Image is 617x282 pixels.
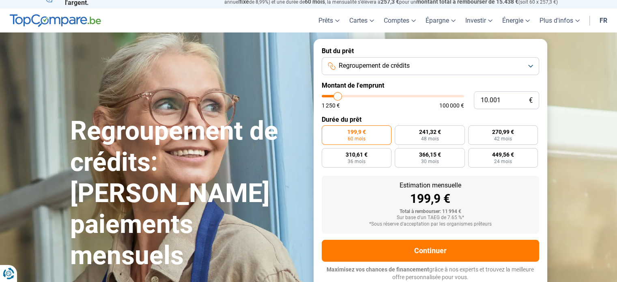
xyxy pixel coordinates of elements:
[419,129,441,135] span: 241,32 €
[339,61,410,70] span: Regroupement de crédits
[322,82,539,89] label: Montant de l'emprunt
[494,136,512,141] span: 42 mois
[70,116,304,271] h1: Regroupement de crédits: [PERSON_NAME] paiements mensuels
[421,9,460,32] a: Épargne
[347,129,366,135] span: 199,9 €
[328,222,533,227] div: *Sous réserve d'acceptation par les organismes prêteurs
[314,9,344,32] a: Prêts
[419,152,441,157] span: 366,15 €
[348,159,365,164] span: 36 mois
[535,9,585,32] a: Plus d'infos
[327,266,429,273] span: Maximisez vos chances de financement
[322,47,539,55] label: But du prêt
[322,103,340,108] span: 1 250 €
[328,182,533,189] div: Estimation mensuelle
[494,159,512,164] span: 24 mois
[328,193,533,205] div: 199,9 €
[328,215,533,221] div: Sur base d'un TAEG de 7.65 %*
[348,136,365,141] span: 60 mois
[421,159,439,164] span: 30 mois
[460,9,497,32] a: Investir
[379,9,421,32] a: Comptes
[322,116,539,123] label: Durée du prêt
[322,266,539,282] p: grâce à nos experts et trouvez la meilleure offre personnalisée pour vous.
[322,240,539,262] button: Continuer
[439,103,464,108] span: 100 000 €
[529,97,533,104] span: €
[322,57,539,75] button: Regroupement de crédits
[10,14,101,27] img: TopCompare
[346,152,368,157] span: 310,61 €
[497,9,535,32] a: Énergie
[344,9,379,32] a: Cartes
[421,136,439,141] span: 48 mois
[492,152,514,157] span: 449,56 €
[492,129,514,135] span: 270,99 €
[328,209,533,215] div: Total à rembourser: 11 994 €
[595,9,612,32] a: fr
